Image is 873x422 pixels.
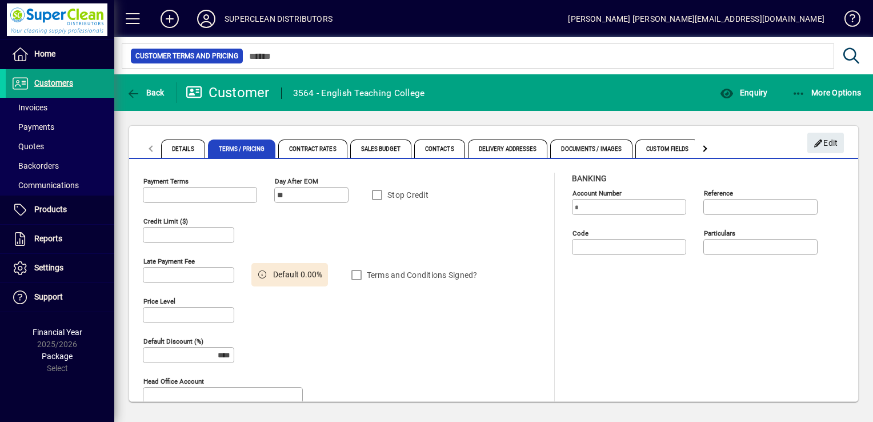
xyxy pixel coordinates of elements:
[572,189,622,197] mat-label: Account number
[143,217,188,225] mat-label: Credit Limit ($)
[34,78,73,87] span: Customers
[33,328,82,337] span: Financial Year
[114,82,177,103] app-page-header-button: Back
[275,177,318,185] mat-label: Day after EOM
[414,140,465,158] span: Contacts
[143,337,203,345] mat-label: Default Discount (%)
[123,82,167,103] button: Back
[278,140,347,158] span: Contract Rates
[6,40,114,69] a: Home
[34,292,63,301] span: Support
[34,263,63,272] span: Settings
[225,10,333,28] div: SUPERCLEAN DISTRIBUTORS
[143,297,175,305] mat-label: Price Level
[143,377,204,385] mat-label: Head Office Account
[273,269,322,281] span: Default 0.00%
[789,82,864,103] button: More Options
[11,122,54,132] span: Payments
[568,10,824,28] div: [PERSON_NAME] [PERSON_NAME][EMAIL_ADDRESS][DOMAIN_NAME]
[6,254,114,282] a: Settings
[11,181,79,190] span: Communications
[704,189,733,197] mat-label: Reference
[11,142,44,151] span: Quotes
[161,140,205,158] span: Details
[6,117,114,137] a: Payments
[188,9,225,29] button: Profile
[34,205,67,214] span: Products
[836,2,859,39] a: Knowledge Base
[807,133,844,153] button: Edit
[42,352,73,361] span: Package
[717,82,770,103] button: Enquiry
[186,83,270,102] div: Customer
[143,177,189,185] mat-label: Payment Terms
[6,176,114,195] a: Communications
[350,140,411,158] span: Sales Budget
[6,156,114,176] a: Backorders
[792,88,862,97] span: More Options
[572,229,588,237] mat-label: Code
[6,225,114,253] a: Reports
[720,88,767,97] span: Enquiry
[550,140,632,158] span: Documents / Images
[814,134,838,153] span: Edit
[6,196,114,224] a: Products
[126,88,165,97] span: Back
[208,140,276,158] span: Terms / Pricing
[6,98,114,117] a: Invoices
[293,84,425,102] div: 3564 - English Teaching College
[6,137,114,156] a: Quotes
[468,140,548,158] span: Delivery Addresses
[704,229,735,237] mat-label: Particulars
[11,103,47,112] span: Invoices
[34,49,55,58] span: Home
[6,283,114,312] a: Support
[135,50,238,62] span: Customer Terms and Pricing
[635,140,699,158] span: Custom Fields
[143,257,195,265] mat-label: Late Payment Fee
[572,174,607,183] span: Banking
[11,161,59,170] span: Backorders
[34,234,62,243] span: Reports
[151,9,188,29] button: Add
